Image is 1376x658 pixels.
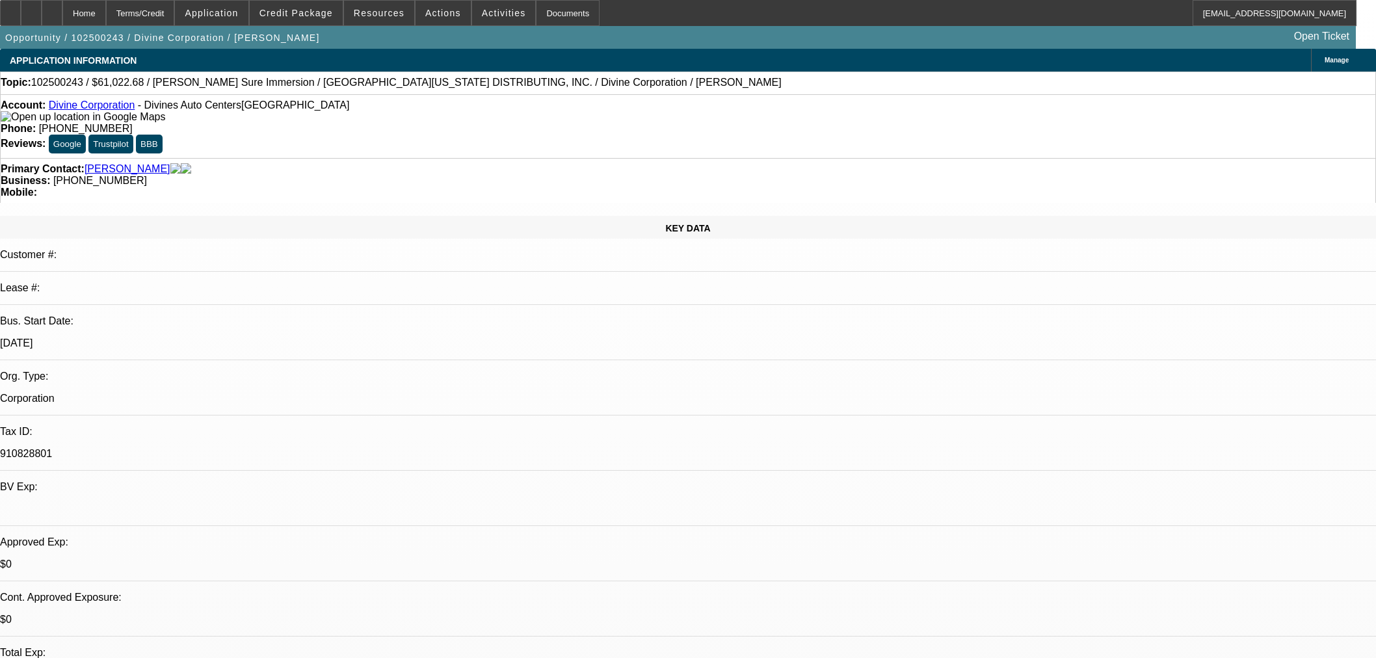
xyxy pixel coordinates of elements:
span: Manage [1325,57,1349,64]
strong: Mobile: [1,187,37,198]
span: Actions [425,8,461,18]
span: APPLICATION INFORMATION [10,55,137,66]
a: Open Ticket [1289,25,1355,47]
button: Application [175,1,248,25]
a: View Google Maps [1,111,165,122]
span: 102500243 / $61,022.68 / [PERSON_NAME] Sure Immersion / [GEOGRAPHIC_DATA][US_STATE] DISTRIBUTING,... [31,77,782,88]
button: Activities [472,1,536,25]
strong: Reviews: [1,138,46,149]
span: Activities [482,8,526,18]
strong: Phone: [1,123,36,134]
button: Credit Package [250,1,343,25]
span: [PHONE_NUMBER] [39,123,133,134]
button: BBB [136,135,163,153]
button: Trustpilot [88,135,133,153]
span: Credit Package [259,8,333,18]
span: Application [185,8,238,18]
strong: Primary Contact: [1,163,85,175]
span: Opportunity / 102500243 / Divine Corporation / [PERSON_NAME] [5,33,320,43]
button: Google [49,135,86,153]
strong: Business: [1,175,50,186]
img: Open up location in Google Maps [1,111,165,123]
img: linkedin-icon.png [181,163,191,175]
a: Divine Corporation [49,99,135,111]
span: [PHONE_NUMBER] [53,175,147,186]
span: Resources [354,8,404,18]
button: Actions [416,1,471,25]
img: facebook-icon.png [170,163,181,175]
strong: Topic: [1,77,31,88]
strong: Account: [1,99,46,111]
button: Resources [344,1,414,25]
a: [PERSON_NAME] [85,163,170,175]
span: - Divines Auto Centers[GEOGRAPHIC_DATA] [138,99,350,111]
span: KEY DATA [665,223,710,233]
